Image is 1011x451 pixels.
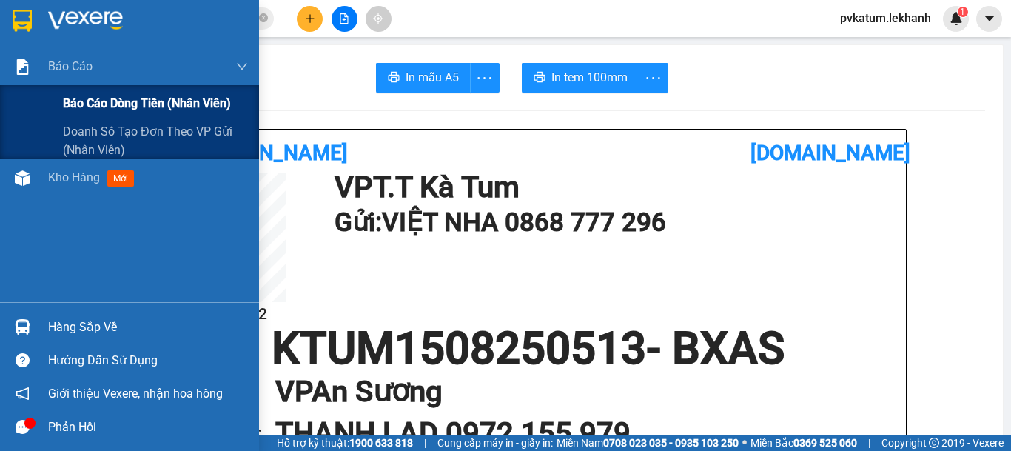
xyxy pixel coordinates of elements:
span: In tem 100mm [551,68,628,87]
button: more [639,63,668,93]
strong: 1900 633 818 [349,437,413,449]
button: printerIn tem 100mm [522,63,639,93]
span: more [471,69,499,87]
span: caret-down [983,12,996,25]
img: warehouse-icon [15,319,30,335]
span: Giới thiệu Vexere, nhận hoa hồng [48,384,223,403]
b: [DOMAIN_NAME] [750,141,910,165]
sup: 1 [958,7,968,17]
span: Báo cáo [48,57,93,76]
span: | [868,435,870,451]
span: 1 [960,7,965,17]
span: question-circle [16,353,30,367]
span: down [236,61,248,73]
span: pvkatum.lekhanh [828,9,943,27]
span: close-circle [259,12,268,26]
h1: Gửi: VIỆT NHA 0868 777 296 [335,202,891,243]
div: Phản hồi [48,416,248,438]
span: notification [16,387,30,401]
button: printerIn mẫu A5 [376,63,471,93]
button: more [470,63,500,93]
span: Miền Nam [557,435,739,451]
div: Hàng sắp về [48,316,248,338]
span: Cung cấp máy in - giấy in: [437,435,553,451]
span: aim [373,13,383,24]
span: Báo cáo dòng tiền (nhân viên) [63,94,231,113]
span: Hỗ trợ kỹ thuật: [277,435,413,451]
span: mới [107,170,134,187]
h1: KTUM1508250513 - BXAS [157,327,899,371]
span: more [639,69,668,87]
img: warehouse-icon [15,170,30,186]
div: Hướng dẫn sử dụng [48,350,248,372]
span: Doanh số tạo đơn theo VP gửi (nhân viên) [63,122,248,159]
h1: VP An Sương [275,371,869,412]
span: ⚪️ [742,440,747,446]
button: caret-down [976,6,1002,32]
span: copyright [929,438,939,448]
span: message [16,420,30,434]
b: [PERSON_NAME] [188,141,348,165]
span: Miền Bắc [750,435,857,451]
img: logo-vxr [13,10,32,32]
strong: 0369 525 060 [793,437,857,449]
strong: 0708 023 035 - 0935 103 250 [603,437,739,449]
span: file-add [339,13,349,24]
span: Kho hàng [48,170,100,184]
span: printer [388,71,400,85]
button: aim [366,6,392,32]
span: In mẫu A5 [406,68,459,87]
span: close-circle [259,13,268,22]
img: solution-icon [15,59,30,75]
button: plus [297,6,323,32]
span: | [424,435,426,451]
button: file-add [332,6,357,32]
h1: VP T.T Kà Tum [335,173,891,202]
img: icon-new-feature [950,12,963,25]
span: plus [305,13,315,24]
span: printer [534,71,545,85]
